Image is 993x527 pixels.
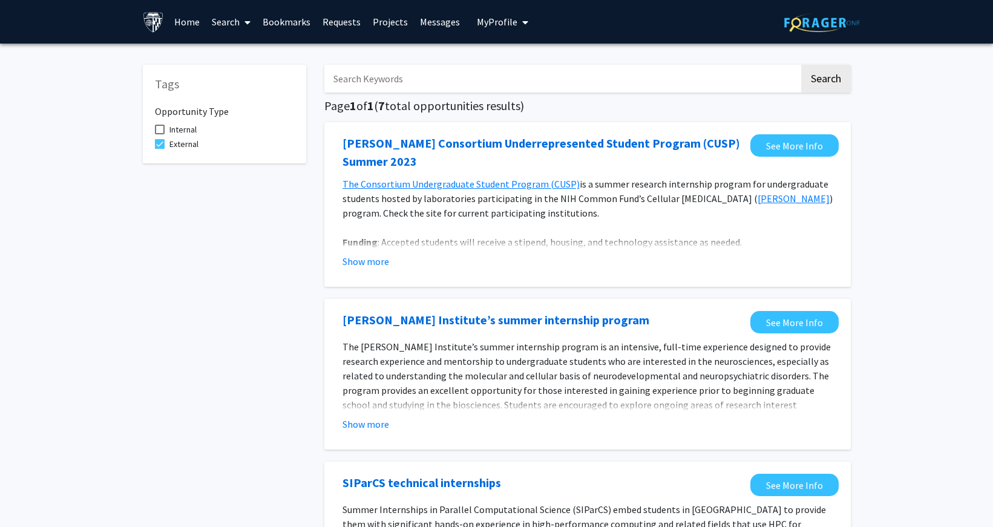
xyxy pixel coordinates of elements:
a: Opens in a new tab [342,134,744,171]
img: ForagerOne Logo [784,13,860,32]
a: Opens in a new tab [750,474,839,496]
span: My Profile [477,16,517,28]
a: Home [168,1,206,43]
a: Opens in a new tab [750,134,839,157]
a: Opens in a new tab [342,474,501,492]
button: Show more [342,254,389,269]
h5: Page of ( total opportunities results) [324,99,851,113]
button: Search [801,65,851,93]
a: Requests [316,1,367,43]
span: 1 [367,98,374,113]
a: Opens in a new tab [750,311,839,333]
a: Messages [414,1,466,43]
span: Internal [169,122,197,137]
a: Bookmarks [257,1,316,43]
span: External [169,137,198,151]
h5: Tags [155,77,294,91]
button: Show more [342,417,389,431]
a: [PERSON_NAME] [758,192,830,205]
span: The [PERSON_NAME] Institute’s summer internship program is an intensive, full-time experience des... [342,341,831,425]
img: Johns Hopkins University Logo [143,11,164,33]
h6: Opportunity Type [155,96,294,117]
a: The Consortium Undergraduate Student Program (CUSP) [342,178,580,190]
input: Search Keywords [324,65,799,93]
iframe: Chat [9,473,51,518]
a: Projects [367,1,414,43]
a: Search [206,1,257,43]
span: 1 [350,98,356,113]
p: : Accepted students will receive a stipend, housing, and technology assistance as needed. [342,235,833,249]
strong: Funding [342,236,378,248]
span: 7 [378,98,385,113]
p: is a summer research internship program for undergraduate students hosted by laboratories partici... [342,177,833,220]
a: Opens in a new tab [342,311,649,329]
